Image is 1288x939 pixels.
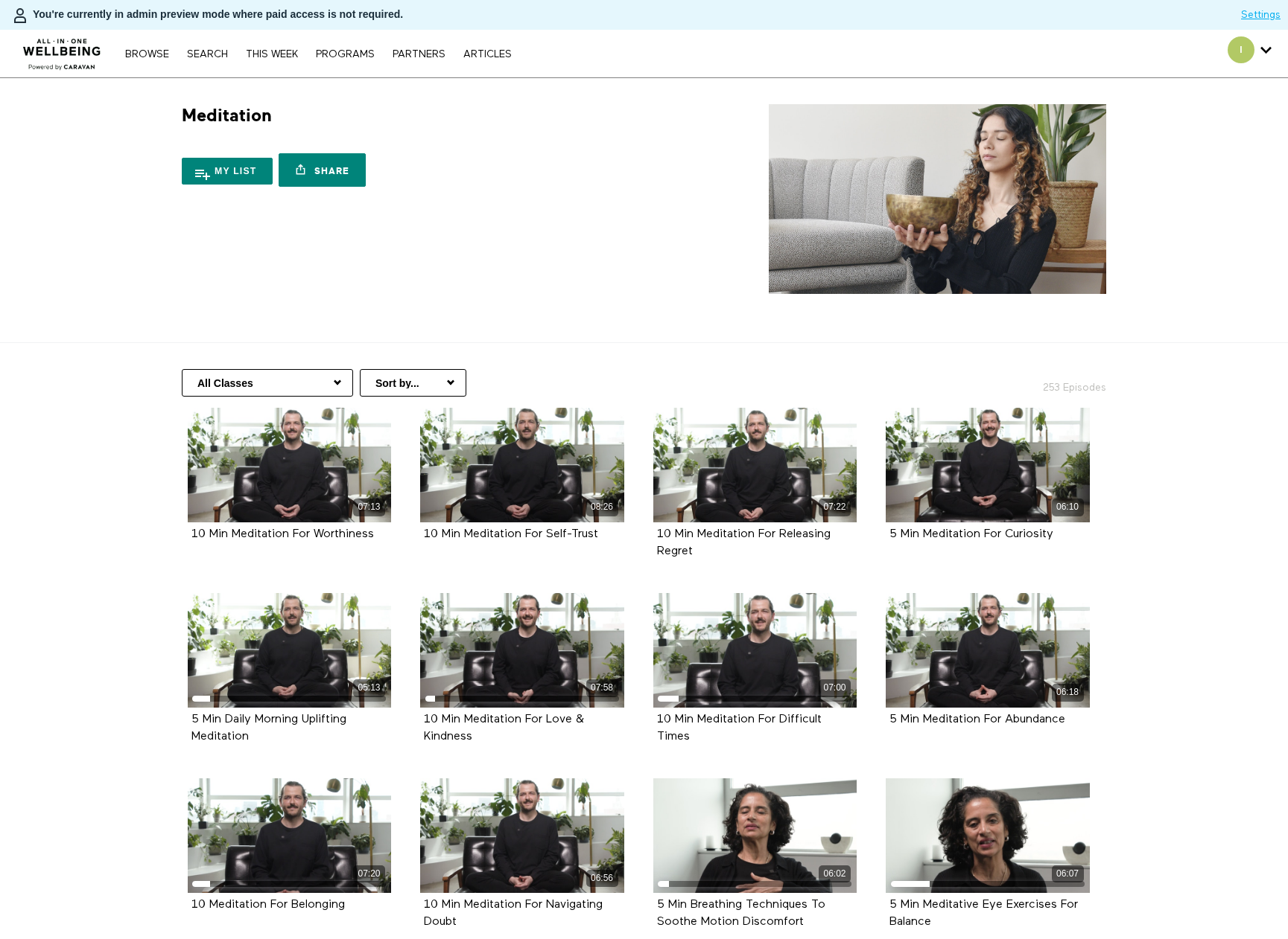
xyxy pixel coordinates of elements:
div: 06:07 [1052,865,1084,882]
strong: 5 Min Meditative Eye Exercises For Balance [889,899,1078,928]
a: 10 Min Meditation For Worthiness [191,528,374,539]
div: 07:00 [819,679,851,696]
div: 08:26 [586,499,618,516]
div: 07:58 [586,679,618,696]
a: 5 Min Meditation For Curiosity [889,528,1053,539]
a: 5 Min Breathing Techniques To Soothe Motion Discomfort 06:02 [653,778,857,893]
a: 10 Min Meditation For Love & Kindness 07:58 [420,593,624,708]
a: 5 Min Meditative Eye Exercises For Balance 06:07 [886,778,1090,893]
div: 06:02 [819,865,851,882]
img: Meditation [769,104,1106,294]
strong: 10 Min Meditation For Difficult Times [657,714,822,743]
button: My list [182,158,273,185]
img: CARAVAN [17,28,107,72]
h1: Meditation [182,104,272,127]
div: 07:22 [819,499,851,516]
div: Secondary [1216,30,1283,77]
a: 5 Min Daily Morning Uplifting Meditation 05:13 [188,593,392,708]
a: ARTICLES [456,49,519,60]
div: 05:13 [353,679,385,696]
div: 07:20 [353,865,385,882]
a: Share [279,153,365,187]
a: 5 Min Breathing Techniques To Soothe Motion Discomfort [657,899,825,927]
a: PROGRAMS [308,49,382,60]
a: 5 Min Meditation For Curiosity 06:10 [886,408,1090,522]
h2: 253 Episodes [948,369,1115,395]
a: Browse [118,49,177,60]
div: 06:56 [586,870,618,887]
a: 10 Min Meditation For Worthiness 07:13 [188,408,392,522]
div: 06:18 [1052,684,1084,701]
a: 10 Min Meditation For Releasing Regret [657,528,831,557]
a: 10 Meditation For Belonging 07:20 [188,778,392,893]
nav: Primary [118,46,518,61]
div: 07:13 [353,499,385,516]
a: 10 Min Meditation For Self-Trust [424,528,598,539]
a: 10 Min Meditation For Navigating Doubt [424,899,603,927]
strong: 10 Min Meditation For Releasing Regret [657,528,831,557]
a: 10 Min Meditation For Self-Trust 08:26 [420,408,624,522]
img: person-bdfc0eaa9744423c596e6e1c01710c89950b1dff7c83b5d61d716cfd8139584f.svg [11,7,29,25]
a: 5 Min Daily Morning Uplifting Meditation [191,714,346,742]
div: 06:10 [1052,499,1084,516]
a: 10 Min Meditation For Love & Kindness [424,714,584,742]
strong: 10 Min Meditation For Love & Kindness [424,714,584,743]
a: 10 Meditation For Belonging [191,899,345,910]
strong: 10 Min Meditation For Navigating Doubt [424,899,603,928]
a: 5 Min Meditation For Abundance [889,714,1065,725]
strong: 10 Meditation For Belonging [191,899,345,911]
a: 10 Min Meditation For Navigating Doubt 06:56 [420,778,624,893]
a: 10 Min Meditation For Difficult Times 07:00 [653,593,857,708]
a: 10 Min Meditation For Difficult Times [657,714,822,742]
a: Settings [1241,7,1281,22]
strong: 5 Min Meditation For Abundance [889,714,1065,725]
a: Search [180,49,235,60]
strong: 5 Min Breathing Techniques To Soothe Motion Discomfort [657,899,825,928]
strong: 5 Min Daily Morning Uplifting Meditation [191,714,346,743]
a: THIS WEEK [238,49,305,60]
a: 5 Min Meditative Eye Exercises For Balance [889,899,1078,927]
a: 5 Min Meditation For Abundance 06:18 [886,593,1090,708]
a: PARTNERS [385,49,453,60]
a: 10 Min Meditation For Releasing Regret 07:22 [653,408,857,522]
